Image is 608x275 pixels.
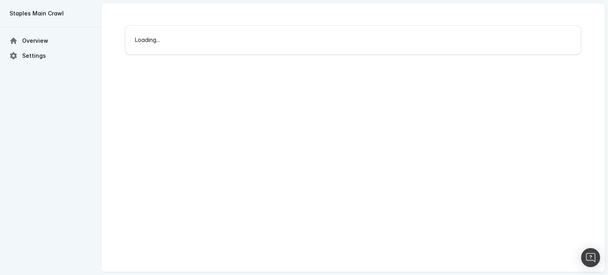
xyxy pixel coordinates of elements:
div: Loading ... [125,35,581,45]
span: Overview [22,37,48,45]
span: Settings [22,52,46,60]
a: Settings [6,49,95,63]
div: Open Intercom Messenger [581,248,600,267]
button: Staples Main Crawl [6,6,95,21]
span: Staples Main Crawl [9,9,64,17]
a: Overview [6,34,95,48]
